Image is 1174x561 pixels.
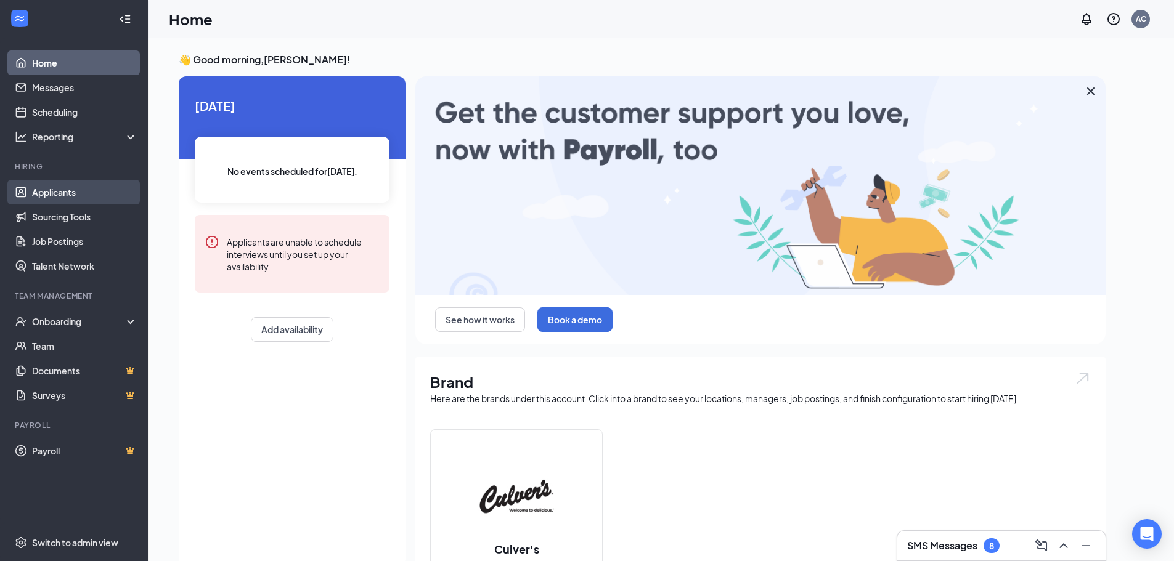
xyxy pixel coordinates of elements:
svg: Cross [1083,84,1098,99]
svg: Minimize [1078,538,1093,553]
div: Hiring [15,161,135,172]
a: Sourcing Tools [32,204,137,229]
a: Messages [32,75,137,100]
svg: UserCheck [15,315,27,328]
div: Team Management [15,291,135,301]
svg: Notifications [1079,12,1094,26]
svg: Analysis [15,131,27,143]
h3: 👋 Good morning, [PERSON_NAME] ! [179,53,1106,67]
button: ChevronUp [1054,536,1074,555]
h1: Home [169,9,213,30]
svg: Error [205,235,219,249]
span: [DATE] [195,96,389,115]
div: Switch to admin view [32,536,118,549]
button: Book a demo [537,307,613,332]
div: Open Intercom Messenger [1132,519,1162,549]
a: Team [32,334,137,358]
a: Job Postings [32,229,137,254]
div: Here are the brands under this account. Click into a brand to see your locations, managers, job p... [430,392,1091,405]
div: 8 [989,541,994,551]
a: SurveysCrown [32,383,137,408]
div: Onboarding [32,315,127,328]
h2: Culver's [482,541,552,557]
a: DocumentsCrown [32,358,137,383]
h1: Brand [430,371,1091,392]
a: Scheduling [32,100,137,124]
h3: SMS Messages [907,539,977,552]
a: Talent Network [32,254,137,278]
svg: QuestionInfo [1106,12,1121,26]
svg: Collapse [119,13,131,25]
button: Minimize [1076,536,1096,555]
a: Applicants [32,180,137,204]
a: PayrollCrown [32,438,137,463]
svg: WorkstreamLogo [14,12,26,25]
div: Reporting [32,131,138,143]
svg: ComposeMessage [1034,538,1049,553]
img: payroll-large.gif [415,76,1106,295]
span: No events scheduled for [DATE] . [227,164,357,178]
button: Add availability [251,317,333,342]
svg: ChevronUp [1056,538,1071,553]
div: AC [1136,14,1146,24]
div: Applicants are unable to schedule interviews until you set up your availability. [227,235,380,273]
div: Payroll [15,420,135,430]
button: ComposeMessage [1032,536,1051,555]
svg: Settings [15,536,27,549]
img: open.6027fd2a22e1237b5b06.svg [1075,371,1091,385]
a: Home [32,50,137,75]
img: Culver's [477,458,556,536]
button: See how it works [435,307,525,332]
